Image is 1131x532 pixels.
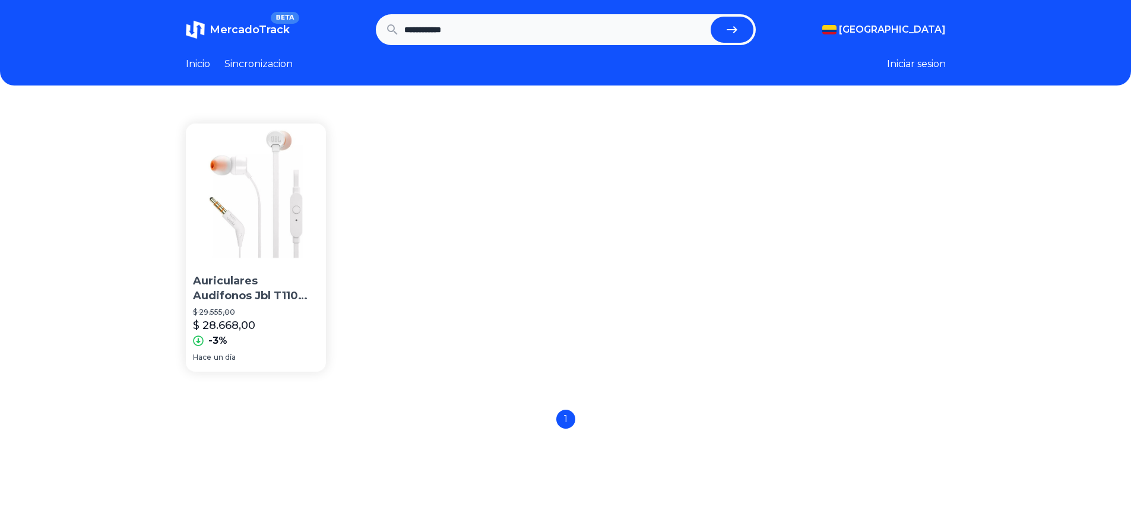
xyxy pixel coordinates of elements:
[186,57,210,71] a: Inicio
[271,12,299,24] span: BETA
[193,353,211,362] span: Hace
[214,353,236,362] span: un día
[193,317,255,334] p: $ 28.668,00
[186,123,327,372] a: Auriculares Audifonos Jbl T110 Pure Bass Manos Libres Auriculares Audifonos Jbl T110 Pure Bass Ma...
[193,308,319,317] p: $ 29.555,00
[186,20,205,39] img: MercadoTrack
[186,20,290,39] a: MercadoTrackBETA
[224,57,293,71] a: Sincronizacion
[186,123,327,264] img: Auriculares Audifonos Jbl T110 Pure Bass Manos Libres
[822,23,946,37] button: [GEOGRAPHIC_DATA]
[839,23,946,37] span: [GEOGRAPHIC_DATA]
[887,57,946,71] button: Iniciar sesion
[193,274,319,303] p: Auriculares Audifonos Jbl T110 Pure Bass Manos Libres
[208,334,227,348] p: -3%
[822,25,837,34] img: Colombia
[210,23,290,36] span: MercadoTrack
